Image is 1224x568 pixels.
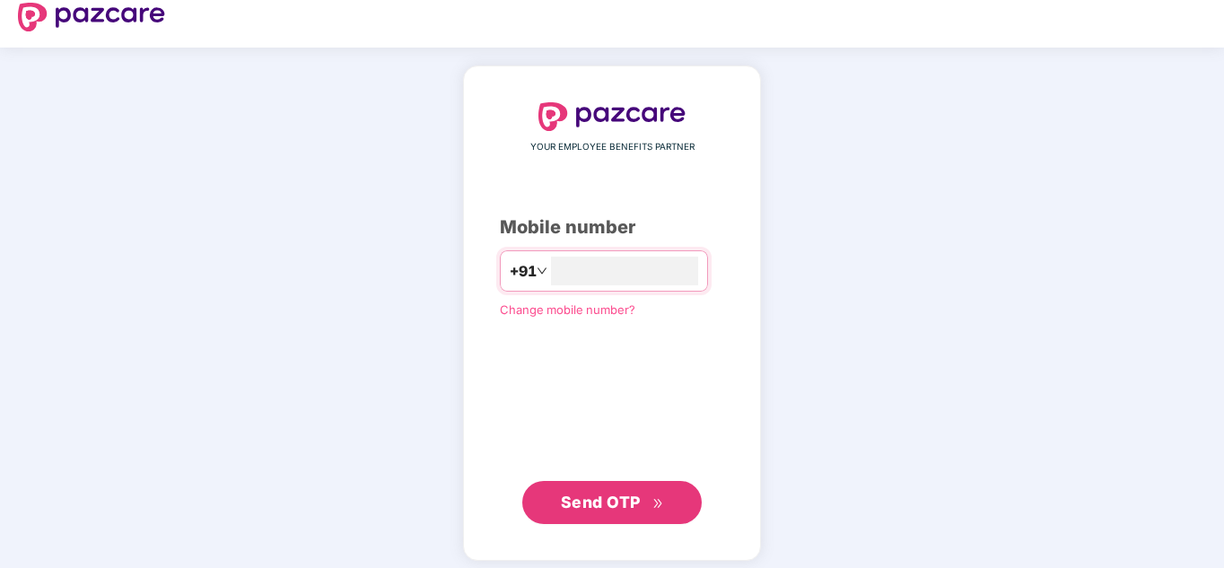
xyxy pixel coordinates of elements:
[561,493,641,511] span: Send OTP
[510,260,537,283] span: +91
[652,498,664,510] span: double-right
[538,102,686,131] img: logo
[522,481,702,524] button: Send OTPdouble-right
[530,140,695,154] span: YOUR EMPLOYEE BENEFITS PARTNER
[500,214,724,241] div: Mobile number
[537,266,547,276] span: down
[18,3,165,31] img: logo
[500,302,635,317] a: Change mobile number?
